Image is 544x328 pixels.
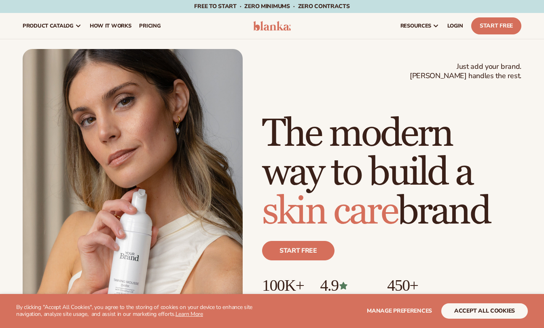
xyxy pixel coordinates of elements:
[86,13,135,39] a: How It Works
[471,17,521,34] a: Start Free
[400,23,431,29] span: resources
[194,2,349,10] span: Free to start · ZERO minimums · ZERO contracts
[262,115,521,231] h1: The modern way to build a brand
[441,303,528,319] button: accept all cookies
[262,188,397,235] span: skin care
[135,13,165,39] a: pricing
[443,13,467,39] a: LOGIN
[176,310,203,318] a: Learn More
[367,303,432,319] button: Manage preferences
[139,23,161,29] span: pricing
[262,241,334,260] a: Start free
[23,23,74,29] span: product catalog
[262,277,304,294] p: 100K+
[396,13,443,39] a: resources
[90,23,131,29] span: How It Works
[410,62,521,81] span: Just add your brand. [PERSON_NAME] handles the rest.
[19,13,86,39] a: product catalog
[447,23,463,29] span: LOGIN
[23,49,243,327] img: Female holding tanning mousse.
[320,277,371,294] p: 4.9
[16,304,268,318] p: By clicking "Accept All Cookies", you agree to the storing of cookies on your device to enhance s...
[253,21,291,31] img: logo
[387,277,448,294] p: 450+
[367,307,432,315] span: Manage preferences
